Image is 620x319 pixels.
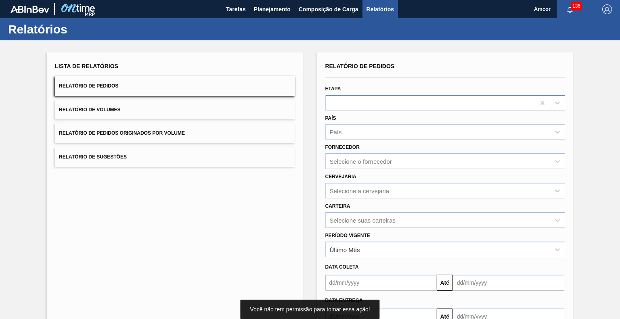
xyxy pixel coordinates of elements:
button: Relatório de Sugestões [55,147,295,167]
span: Planejamento [254,4,291,14]
div: Selecione o fornecedor [330,158,392,165]
span: Data entrega [325,298,363,303]
span: 136 [571,2,582,10]
div: Selecione suas carteiras [330,217,396,223]
h1: Relatórios [8,25,151,34]
span: Data coleta [325,264,359,270]
span: Relatório de Pedidos [325,63,395,69]
label: Etapa [325,86,341,92]
span: Relatório de Sugestões [59,154,127,160]
div: Selecione a cervejaria [330,187,390,194]
button: Notificações [557,4,583,15]
span: Lista de Relatórios [55,63,118,69]
span: Relatórios [367,4,394,14]
span: Relatório de Pedidos [59,83,118,89]
label: Fornecedor [325,144,360,150]
input: dd/mm/yyyy [453,275,564,291]
button: Relatório de Pedidos [55,76,295,96]
span: Relatório de Volumes [59,107,120,113]
input: dd/mm/yyyy [325,275,437,291]
img: Logout [602,4,612,14]
span: Composição de Carga [299,4,358,14]
button: Até [437,275,453,291]
span: Tarefas [226,4,246,14]
div: País [330,129,342,136]
span: Você não tem permissão para tomar essa ação! [250,306,370,313]
img: TNhmsLtSVTkK8tSr43FrP2fwEKptu5GPRR3wAAAABJRU5ErkJggg== [10,6,49,13]
button: Relatório de Volumes [55,100,295,120]
label: Carteira [325,203,350,209]
div: Último Mês [330,246,360,253]
label: Cervejaria [325,174,356,179]
span: Relatório de Pedidos Originados por Volume [59,130,185,136]
label: País [325,115,336,121]
label: Período Vigente [325,233,370,238]
button: Relatório de Pedidos Originados por Volume [55,123,295,143]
